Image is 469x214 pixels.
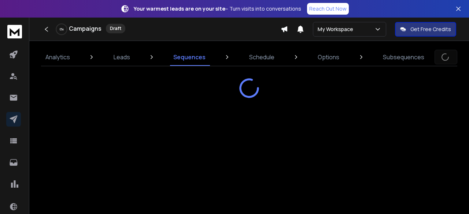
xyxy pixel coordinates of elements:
[249,53,274,61] p: Schedule
[106,24,125,33] div: Draft
[173,53,206,61] p: Sequences
[378,48,429,66] a: Subsequences
[318,53,339,61] p: Options
[114,53,130,61] p: Leads
[45,53,70,61] p: Analytics
[41,48,74,66] a: Analytics
[383,53,424,61] p: Subsequences
[109,48,134,66] a: Leads
[169,48,210,66] a: Sequences
[318,26,356,33] p: My Workspace
[410,26,451,33] p: Get Free Credits
[60,27,64,31] p: 0 %
[309,5,347,12] p: Reach Out Now
[245,48,279,66] a: Schedule
[134,5,301,12] p: – Turn visits into conversations
[7,25,22,38] img: logo
[307,3,349,15] a: Reach Out Now
[313,48,344,66] a: Options
[69,24,101,33] h1: Campaigns
[134,5,225,12] strong: Your warmest leads are on your site
[395,22,456,37] button: Get Free Credits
